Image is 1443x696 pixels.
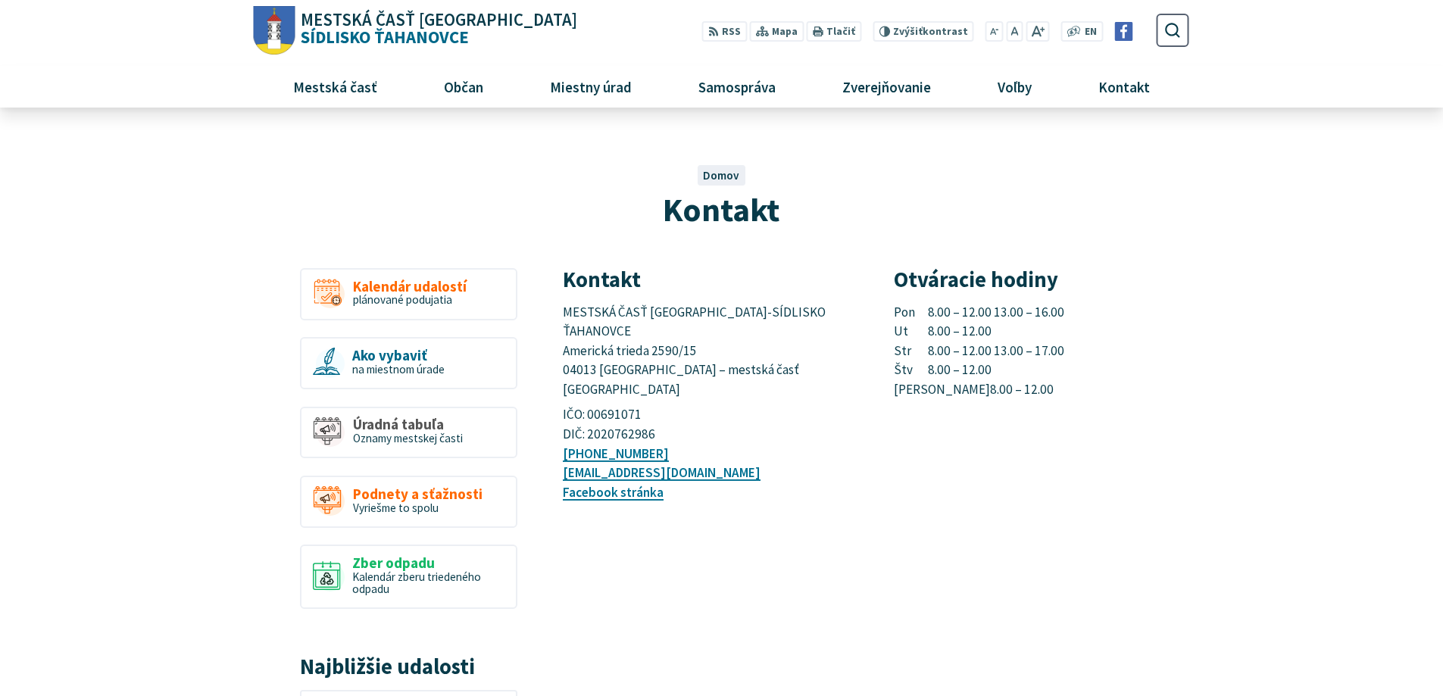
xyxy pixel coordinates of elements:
[300,655,517,679] h3: Najbližšie udalosti
[265,66,404,107] a: Mestská časť
[522,66,659,107] a: Miestny úrad
[985,21,1004,42] button: Zmenšiť veľkosť písma
[353,431,463,445] span: Oznamy mestskej časti
[1114,22,1133,41] img: Prejsť na Facebook stránku
[894,268,1189,292] h3: Otváracie hodiny
[1081,24,1101,40] a: EN
[353,292,452,307] span: plánované podujatia
[353,501,439,515] span: Vyriešme to spolu
[295,11,578,46] span: Sídlisko Ťahanovce
[873,21,973,42] button: Zvýšiťkontrast
[836,66,936,107] span: Zverejňovanie
[300,545,517,609] a: Zber odpadu Kalendár zberu triedeného odpadu
[894,322,929,342] span: Ut
[703,168,739,183] a: Domov
[287,66,383,107] span: Mestská časť
[544,66,637,107] span: Miestny úrad
[1085,24,1097,40] span: EN
[970,66,1060,107] a: Voľby
[352,555,504,571] span: Zber odpadu
[563,484,664,501] a: Facebook stránka
[1006,21,1023,42] button: Nastaviť pôvodnú veľkosť písma
[254,6,295,55] img: Prejsť na domovskú stránku
[563,268,858,292] h3: Kontakt
[894,303,929,323] span: Pon
[722,24,741,40] span: RSS
[772,24,798,40] span: Mapa
[563,445,669,462] a: [PHONE_NUMBER]
[894,380,990,400] span: [PERSON_NAME]
[353,486,483,502] span: Podnety a sťažnosti
[353,279,467,295] span: Kalendár udalostí
[826,26,855,38] span: Tlačiť
[438,66,489,107] span: Občan
[300,337,517,389] a: Ako vybaviť na miestnom úrade
[702,21,747,42] a: RSS
[750,21,804,42] a: Mapa
[663,189,779,230] span: Kontakt
[563,405,858,444] p: IČO: 00691071 DIČ: 2020762986
[815,66,959,107] a: Zverejňovanie
[254,6,577,55] a: Logo Sídlisko Ťahanovce, prejsť na domovskú stránku.
[893,26,968,38] span: kontrast
[300,268,517,320] a: Kalendár udalostí plánované podujatia
[893,25,923,38] span: Zvýšiť
[671,66,804,107] a: Samospráva
[894,360,929,380] span: Štv
[894,342,929,361] span: Str
[353,417,463,432] span: Úradná tabuľa
[1026,21,1049,42] button: Zväčšiť veľkosť písma
[992,66,1038,107] span: Voľby
[563,464,761,481] a: [EMAIL_ADDRESS][DOMAIN_NAME]
[352,362,445,376] span: na miestnom úrade
[563,304,828,398] span: MESTSKÁ ČASŤ [GEOGRAPHIC_DATA]-SÍDLISKO ŤAHANOVCE Americká trieda 2590/15 04013 [GEOGRAPHIC_DATA]...
[807,21,861,42] button: Tlačiť
[300,476,517,528] a: Podnety a sťažnosti Vyriešme to spolu
[301,11,577,29] span: Mestská časť [GEOGRAPHIC_DATA]
[416,66,511,107] a: Občan
[352,570,481,597] span: Kalendár zberu triedeného odpadu
[300,407,517,459] a: Úradná tabuľa Oznamy mestskej časti
[1093,66,1156,107] span: Kontakt
[894,303,1189,400] p: 8.00 – 12.00 13.00 – 16.00 8.00 – 12.00 8.00 – 12.00 13.00 – 17.00 8.00 – 12.00 8.00 – 12.00
[1071,66,1178,107] a: Kontakt
[352,348,445,364] span: Ako vybaviť
[692,66,781,107] span: Samospráva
